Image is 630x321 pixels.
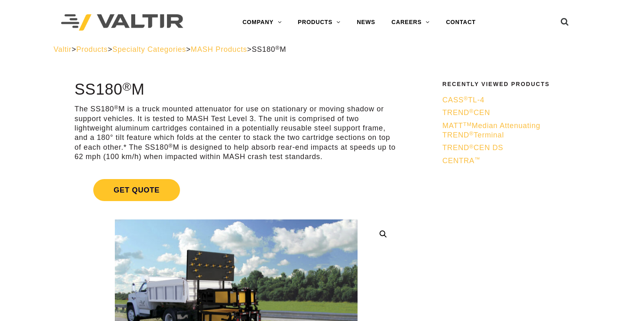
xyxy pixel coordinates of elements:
[169,143,173,149] sup: ®
[469,144,474,150] sup: ®
[275,45,280,51] sup: ®
[93,179,180,201] span: Get Quote
[464,95,468,102] sup: ®
[438,14,484,31] a: CONTACT
[53,45,576,54] div: > > > >
[53,45,71,53] a: Valtir
[442,157,480,165] span: CENTRA
[76,45,108,53] a: Products
[252,45,286,53] span: SS180 M
[383,14,438,31] a: CAREERS
[290,14,349,31] a: PRODUCTS
[442,156,571,166] a: CENTRA™
[75,81,398,98] h1: SS180 M
[442,95,571,105] a: CASS®TL-4
[442,108,490,117] span: TREND CEN
[442,143,571,153] a: TREND®CEN DS
[442,81,571,87] h2: Recently Viewed Products
[442,122,540,139] span: MATT Median Attenuating TREND Terminal
[442,96,484,104] span: CASS TL-4
[442,108,571,117] a: TREND®CEN
[349,14,383,31] a: NEWS
[75,169,398,211] a: Get Quote
[463,121,472,127] sup: TM
[442,121,571,140] a: MATTTMMedian Attenuating TREND®Terminal
[114,104,119,111] sup: ®
[112,45,186,53] a: Specialty Categories
[75,104,398,162] p: The SS180 M is a truck mounted attenuator for use on stationary or moving shadow or support vehic...
[191,45,247,53] a: MASH Products
[123,80,132,93] sup: ®
[474,156,480,162] sup: ™
[442,144,503,152] span: TREND CEN DS
[61,14,183,31] img: Valtir
[234,14,290,31] a: COMPANY
[469,108,474,114] sup: ®
[469,131,474,137] sup: ®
